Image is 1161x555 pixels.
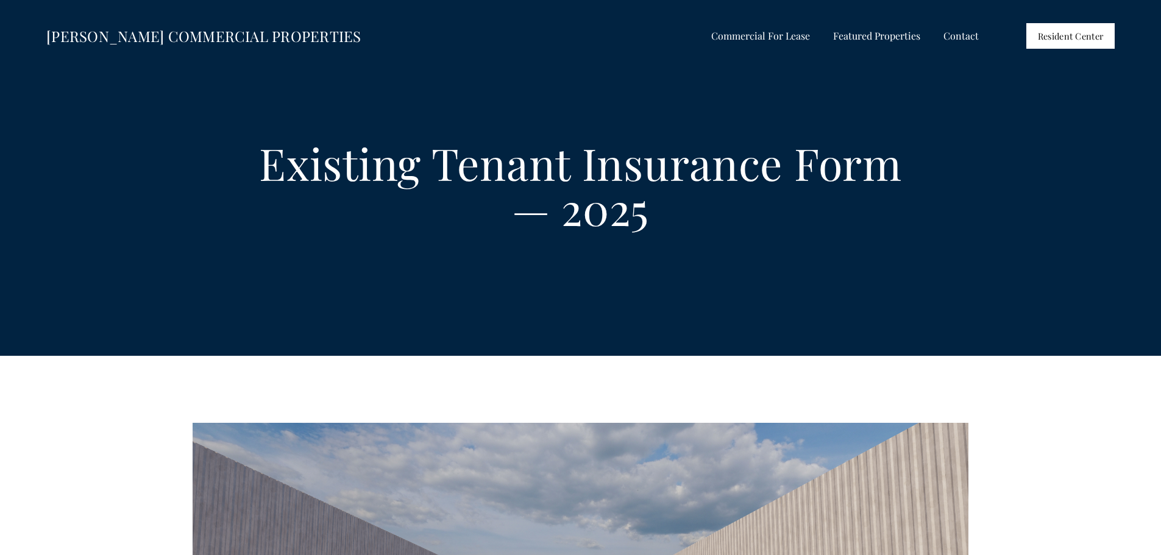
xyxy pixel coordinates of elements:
a: [PERSON_NAME] COMMERCIAL PROPERTIES [46,26,361,46]
h1: Existing Tenant Insurance Form — 2025 [236,140,925,231]
a: Contact [943,27,979,45]
a: Resident Center [1026,23,1115,49]
span: Featured Properties [833,28,920,44]
a: folder dropdown [711,27,810,45]
span: Commercial For Lease [711,28,810,44]
a: folder dropdown [833,27,920,45]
